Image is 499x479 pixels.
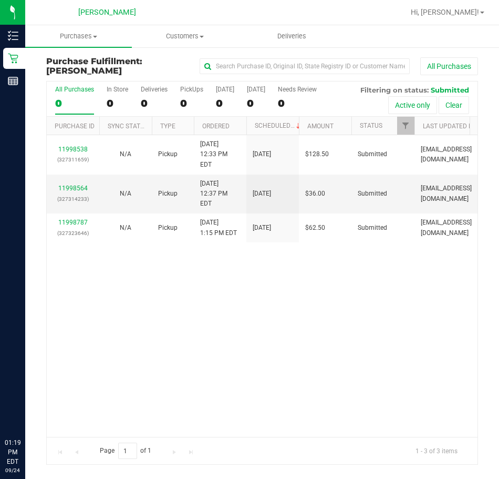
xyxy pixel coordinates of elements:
[253,149,271,159] span: [DATE]
[158,189,178,199] span: Pickup
[132,32,238,41] span: Customers
[118,443,137,459] input: 1
[278,86,317,93] div: Needs Review
[120,223,131,233] button: N/A
[439,96,469,114] button: Clear
[255,122,303,129] a: Scheduled
[278,97,317,109] div: 0
[120,190,131,197] span: Not Applicable
[216,86,234,93] div: [DATE]
[200,139,240,170] span: [DATE] 12:33 PM EDT
[200,218,237,238] span: [DATE] 1:15 PM EDT
[305,189,325,199] span: $36.00
[78,8,136,17] span: [PERSON_NAME]
[55,123,95,130] a: Purchase ID
[53,155,93,165] p: (327311659)
[5,466,20,474] p: 09/24
[247,97,265,109] div: 0
[58,185,88,192] a: 11998564
[420,57,478,75] button: All Purchases
[58,146,88,153] a: 11998538
[120,149,131,159] button: N/A
[253,189,271,199] span: [DATE]
[397,117,414,135] a: Filter
[58,219,88,226] a: 11998787
[107,86,128,93] div: In Store
[160,123,175,130] a: Type
[158,223,178,233] span: Pickup
[46,57,190,75] h3: Purchase Fulfillment:
[141,86,168,93] div: Deliveries
[407,443,466,458] span: 1 - 3 of 3 items
[247,86,265,93] div: [DATE]
[120,150,131,158] span: Not Applicable
[53,228,93,238] p: (327323646)
[253,223,271,233] span: [DATE]
[8,53,18,64] inline-svg: Retail
[5,438,20,466] p: 01:19 PM EDT
[11,395,42,426] iframe: Resource center
[53,194,93,204] p: (327314233)
[388,96,437,114] button: Active only
[91,443,160,459] span: Page of 1
[423,123,476,130] a: Last Updated By
[107,97,128,109] div: 0
[411,8,479,16] span: Hi, [PERSON_NAME]!
[307,123,334,130] a: Amount
[358,149,387,159] span: Submitted
[120,224,131,231] span: Not Applicable
[25,25,132,47] a: Purchases
[358,189,387,199] span: Submitted
[25,32,132,41] span: Purchases
[55,97,94,109] div: 0
[360,86,429,94] span: Filtering on status:
[132,25,238,47] a: Customers
[141,97,168,109] div: 0
[263,32,320,41] span: Deliveries
[216,97,234,109] div: 0
[305,223,325,233] span: $62.50
[55,86,94,93] div: All Purchases
[120,189,131,199] button: N/A
[46,66,122,76] span: [PERSON_NAME]
[305,149,329,159] span: $128.50
[8,30,18,41] inline-svg: Inventory
[202,123,230,130] a: Ordered
[200,58,410,74] input: Search Purchase ID, Original ID, State Registry ID or Customer Name...
[31,393,44,406] iframe: Resource center unread badge
[180,97,203,109] div: 0
[358,223,387,233] span: Submitted
[108,123,148,130] a: Sync Status
[238,25,345,47] a: Deliveries
[200,179,240,209] span: [DATE] 12:37 PM EDT
[360,122,382,129] a: Status
[8,76,18,86] inline-svg: Reports
[158,149,178,159] span: Pickup
[431,86,469,94] span: Submitted
[180,86,203,93] div: PickUps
